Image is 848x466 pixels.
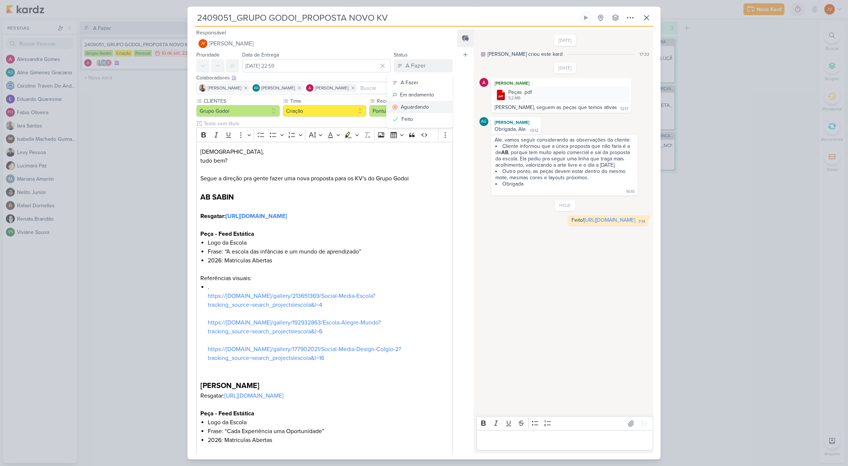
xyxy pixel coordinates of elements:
p: Segue a direção pra gente fazer uma nova proposta para os KV's do Grupo Godoi [200,174,449,183]
div: [PERSON_NAME] [493,119,540,126]
div: 7:14 [638,219,645,225]
div: [PERSON_NAME] [493,79,630,87]
strong: Resgatar: [200,212,226,220]
div: 5.2 MB [508,95,532,101]
div: Editor editing area: main [476,430,653,450]
a: https://[DOMAIN_NAME]/gallery/192932863/Escola-Alegre-Mundo?tracking_source=search_projects|escol... [208,319,381,335]
p: AG [481,120,486,124]
div: Peças .pdf [493,87,630,103]
button: Pontual [369,105,453,117]
li: Frase: “Cada Experiência uma Oportunidade” [208,427,449,436]
div: Editor toolbar [196,127,453,142]
p: tudo bem? [200,156,449,165]
div: 13:12 [530,128,538,134]
strong: Peça - Feed Estática [200,230,254,238]
strong: [PERSON_NAME] [200,381,260,390]
li: Logo da Escola [208,238,449,247]
div: Peças .pdf [508,88,532,96]
button: Grupo Godoi [196,105,280,117]
div: Aguardando [401,103,429,111]
div: Em andamento [400,91,434,99]
a: [URL][DOMAIN_NAME] [226,212,287,220]
img: Iara Santos [199,84,206,92]
div: Obrigada, Ale. [495,126,527,132]
li: Frase: “A escola das infâncias e um mundo de aprendizado” [208,247,449,256]
li: Obrigada [495,181,634,187]
a: [URL][DOMAIN_NAME] [224,392,284,399]
strong: AB [501,149,508,156]
a: https://[DOMAIN_NAME]/gallery/213651369/Social-Media-Escola?tracking_source=search_projects|escol... [208,292,375,309]
div: [PERSON_NAME] criou este kard [488,50,563,58]
div: Ale, vamos seguir considerando as observações da cliente: [495,137,634,143]
input: Texto sem título [202,120,453,127]
div: [PERSON_NAME], seguem as peças que temos ativas [495,104,617,110]
div: Joney Viana [199,39,207,48]
a: [URL][DOMAIN_NAME] [584,217,635,223]
div: Feito! [571,217,635,223]
label: Recorrência [376,97,453,105]
li: Logo da Escola [208,418,449,427]
button: Aguardando [387,101,452,113]
p: Resgatar: [200,391,449,409]
label: CLIENTES [203,97,280,105]
input: Buscar [359,84,451,92]
div: 16:10 [626,189,635,195]
span: [PERSON_NAME] [261,85,295,91]
div: Aline Gimenez Graciano [252,84,260,92]
span: [PERSON_NAME] [209,39,254,48]
button: A Fazer [387,76,452,89]
span: [PERSON_NAME] [208,85,241,91]
p: [DEMOGRAPHIC_DATA], [200,147,449,156]
div: Editor toolbar [476,416,653,431]
div: A Fazer [406,61,425,70]
li: 2026: Matrículas Abertas [208,436,449,445]
strong: Peça - Feed Estática [200,410,254,417]
div: Ligar relógio [583,15,589,21]
a: https://[DOMAIN_NAME]/gallery/177902021/Social-Media-Design-Colgio-2?tracking_source=search_proje... [208,346,401,362]
input: Select a date [242,59,391,72]
div: Colaboradores [196,74,453,82]
p: Referências visuais: [200,274,449,283]
img: Alessandra Gomes [479,78,488,87]
label: Data de Entrega [242,52,279,58]
strong: AB SABIN [200,193,234,202]
button: Em andamento [387,89,452,101]
span: [PERSON_NAME] [315,85,349,91]
button: Criação [283,105,366,117]
li: . [208,283,449,371]
div: Feito [401,115,413,123]
div: A Fazer [401,79,418,86]
p: AG [254,86,259,90]
label: Status [394,52,408,58]
li: Cliente informou que a única proposta que não faria é a de , porque tem muito apelo comercial e s... [495,143,634,168]
li: 2026: Matrículas Abertas [208,256,449,265]
button: JV [PERSON_NAME] [196,37,453,50]
button: A Fazer [394,59,453,72]
div: 17:32 [640,51,649,58]
p: JV [201,42,205,46]
div: 12:17 [620,106,628,112]
img: Alessandra Gomes [306,84,313,92]
label: Responsável [196,30,226,36]
button: Feito [387,113,452,125]
label: Time [289,97,366,105]
input: Kard Sem Título [195,11,578,24]
div: Aline Gimenez Graciano [479,117,488,126]
label: Prioridade [196,52,220,58]
li: Outro ponto, as peças devem estar dentro do mesmo mote, mesmas cores e layouts próximos. [495,168,634,181]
